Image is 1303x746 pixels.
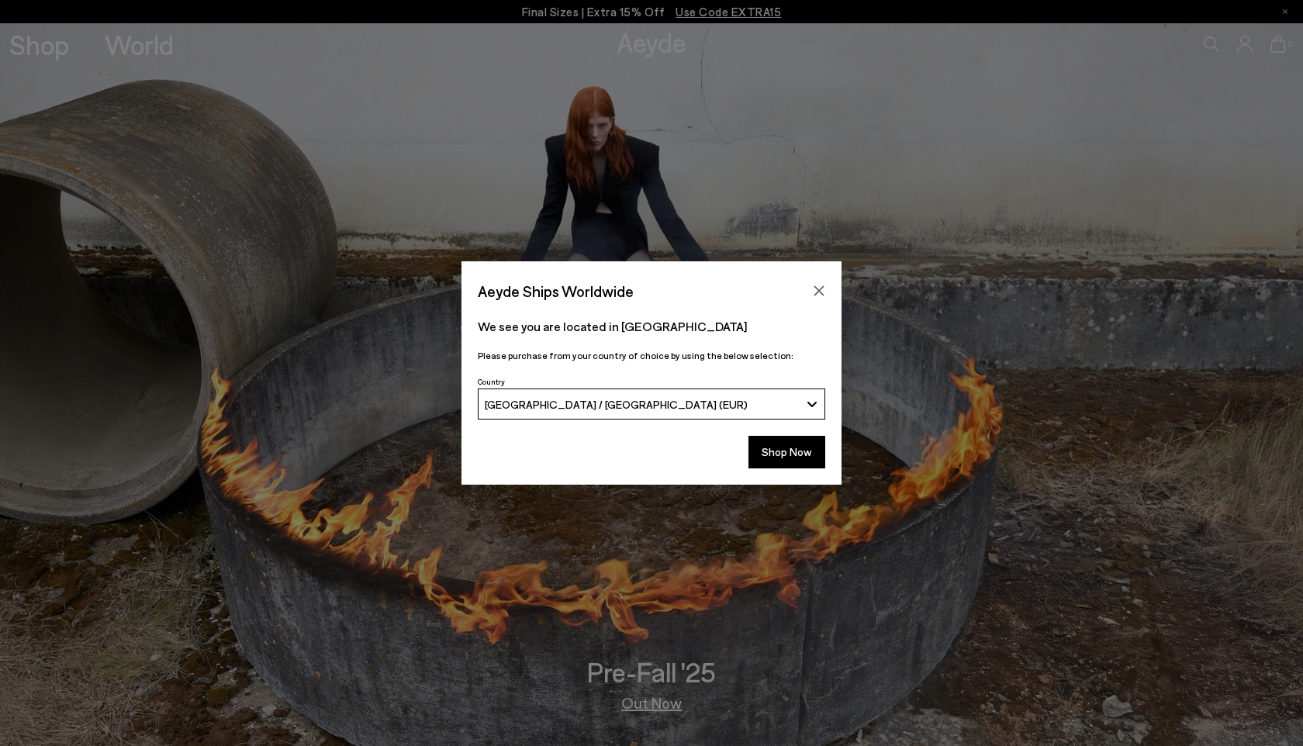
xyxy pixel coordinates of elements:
[478,278,634,305] span: Aeyde Ships Worldwide
[748,436,825,468] button: Shop Now
[807,279,831,302] button: Close
[478,317,825,336] p: We see you are located in [GEOGRAPHIC_DATA]
[478,348,825,363] p: Please purchase from your country of choice by using the below selection:
[485,398,748,411] span: [GEOGRAPHIC_DATA] / [GEOGRAPHIC_DATA] (EUR)
[478,377,505,386] span: Country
